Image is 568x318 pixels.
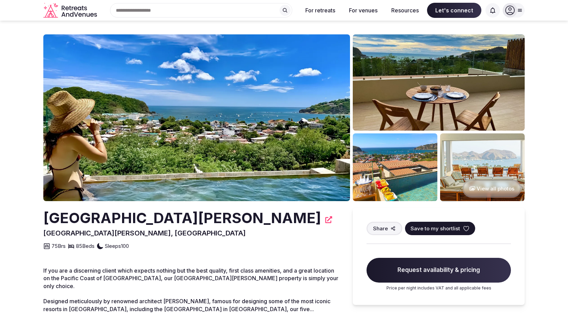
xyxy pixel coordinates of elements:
button: View all photos [462,179,521,198]
span: Let's connect [427,3,481,18]
button: For venues [343,3,383,18]
span: If you are a discerning client which expects nothing but the best quality, first class amenities,... [43,267,338,289]
span: [GEOGRAPHIC_DATA][PERSON_NAME], [GEOGRAPHIC_DATA] [43,229,246,237]
svg: Retreats and Venues company logo [43,3,98,18]
span: Designed meticulously by renowned architect [PERSON_NAME], famous for designing some of the most ... [43,298,330,312]
img: Venue cover photo [43,34,350,201]
img: Venue gallery photo [353,133,437,201]
p: Price per night includes VAT and all applicable fees [367,285,511,291]
span: Request availability & pricing [367,258,511,283]
span: Share [373,225,388,232]
button: Resources [386,3,424,18]
button: Share [367,222,402,235]
span: Sleeps 100 [105,242,129,250]
a: Visit the homepage [43,3,98,18]
h2: [GEOGRAPHIC_DATA][PERSON_NAME] [43,208,321,228]
span: Save to my shortlist [411,225,460,232]
img: Venue gallery photo [440,133,525,201]
button: For retreats [300,3,341,18]
span: 85 Beds [76,242,95,250]
img: Venue gallery photo [353,34,525,131]
span: 75 Brs [52,242,66,250]
button: Save to my shortlist [405,222,475,235]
